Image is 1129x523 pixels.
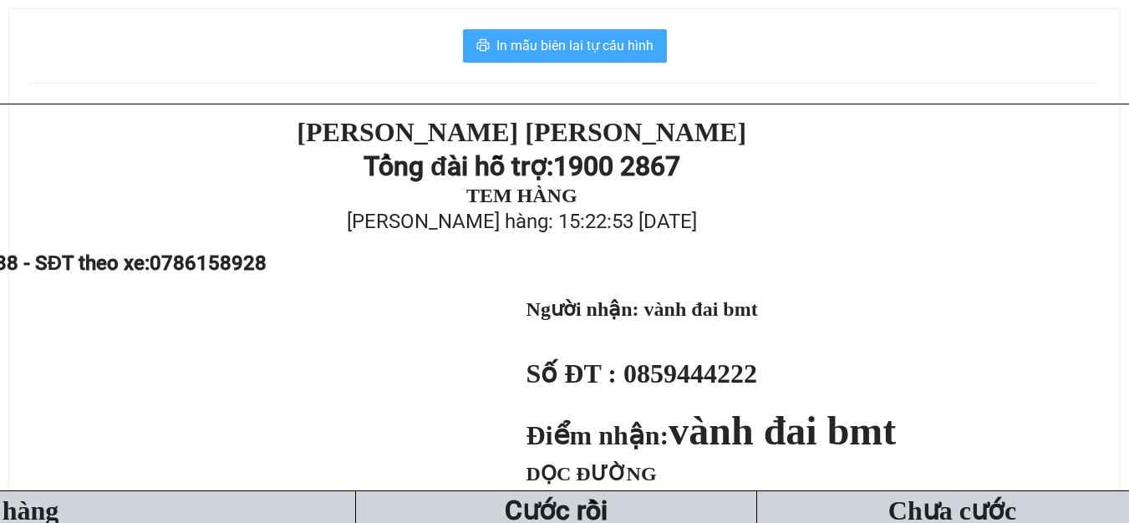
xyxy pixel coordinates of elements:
[297,117,746,147] strong: [PERSON_NAME] [PERSON_NAME]
[476,38,490,54] span: printer
[150,251,267,275] span: 0786158928
[364,150,553,182] strong: Tổng đài hỗ trợ:
[669,409,896,453] span: vành đai bmt
[496,35,653,56] span: In mẫu biên lai tự cấu hình
[644,298,758,320] span: vành đai bmt
[347,210,697,233] span: [PERSON_NAME] hàng: 15:22:53 [DATE]
[463,29,667,63] button: printerIn mẫu biên lai tự cấu hình
[623,358,757,388] span: 0859444222
[526,420,897,450] strong: Điểm nhận:
[466,185,577,206] strong: TEM HÀNG
[526,358,617,388] strong: Số ĐT :
[553,150,680,182] strong: 1900 2867
[526,463,657,485] span: DỌC ĐƯỜNG
[526,298,639,320] strong: Người nhận:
